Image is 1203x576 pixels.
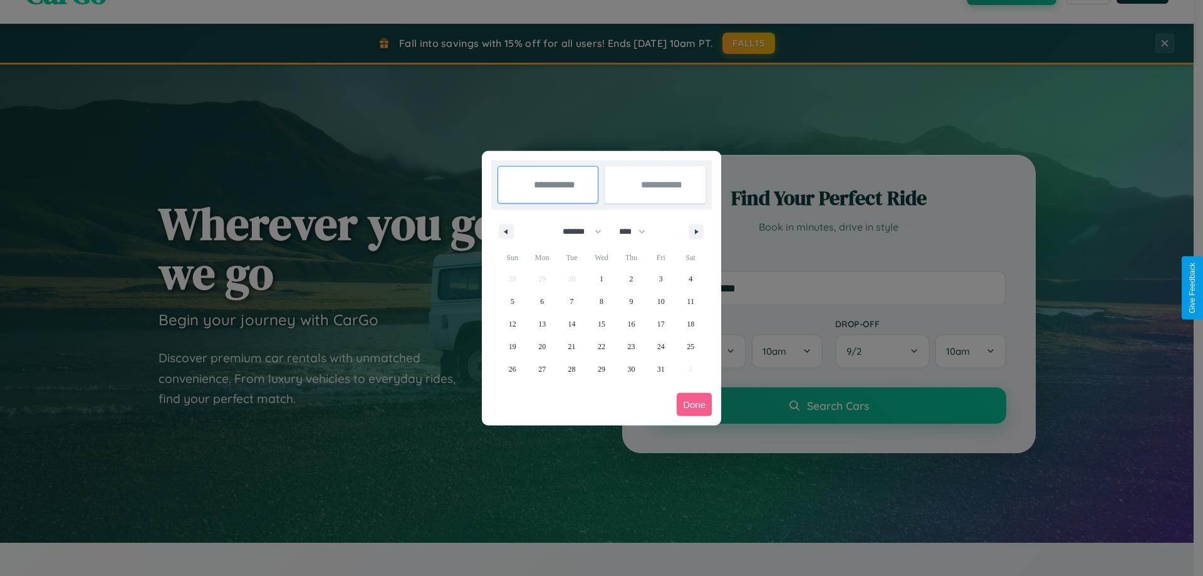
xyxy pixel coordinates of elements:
[598,335,605,358] span: 22
[617,358,646,380] button: 30
[557,248,586,268] span: Tue
[646,248,675,268] span: Fri
[627,313,635,335] span: 16
[511,290,514,313] span: 5
[538,335,546,358] span: 20
[676,290,706,313] button: 11
[629,268,633,290] span: 2
[687,290,694,313] span: 11
[538,358,546,380] span: 27
[617,268,646,290] button: 2
[540,290,544,313] span: 6
[689,268,692,290] span: 4
[659,268,663,290] span: 3
[570,290,574,313] span: 7
[586,358,616,380] button: 29
[676,248,706,268] span: Sat
[568,335,576,358] span: 21
[509,358,516,380] span: 26
[497,313,527,335] button: 12
[687,335,694,358] span: 25
[598,358,605,380] span: 29
[538,313,546,335] span: 13
[527,358,556,380] button: 27
[586,248,616,268] span: Wed
[586,268,616,290] button: 1
[557,313,586,335] button: 14
[568,358,576,380] span: 28
[497,248,527,268] span: Sun
[497,358,527,380] button: 26
[557,335,586,358] button: 21
[617,248,646,268] span: Thu
[617,335,646,358] button: 23
[646,358,675,380] button: 31
[527,248,556,268] span: Mon
[586,313,616,335] button: 15
[687,313,694,335] span: 18
[527,313,556,335] button: 13
[657,358,665,380] span: 31
[676,313,706,335] button: 18
[557,358,586,380] button: 28
[646,268,675,290] button: 3
[657,335,665,358] span: 24
[629,290,633,313] span: 9
[509,313,516,335] span: 12
[617,313,646,335] button: 16
[646,335,675,358] button: 24
[586,335,616,358] button: 22
[557,290,586,313] button: 7
[677,393,712,416] button: Done
[676,335,706,358] button: 25
[646,313,675,335] button: 17
[676,268,706,290] button: 4
[627,358,635,380] span: 30
[527,335,556,358] button: 20
[568,313,576,335] span: 14
[627,335,635,358] span: 23
[600,268,603,290] span: 1
[600,290,603,313] span: 8
[598,313,605,335] span: 15
[497,335,527,358] button: 19
[509,335,516,358] span: 19
[657,290,665,313] span: 10
[527,290,556,313] button: 6
[586,290,616,313] button: 8
[617,290,646,313] button: 9
[1188,263,1197,313] div: Give Feedback
[646,290,675,313] button: 10
[497,290,527,313] button: 5
[657,313,665,335] span: 17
